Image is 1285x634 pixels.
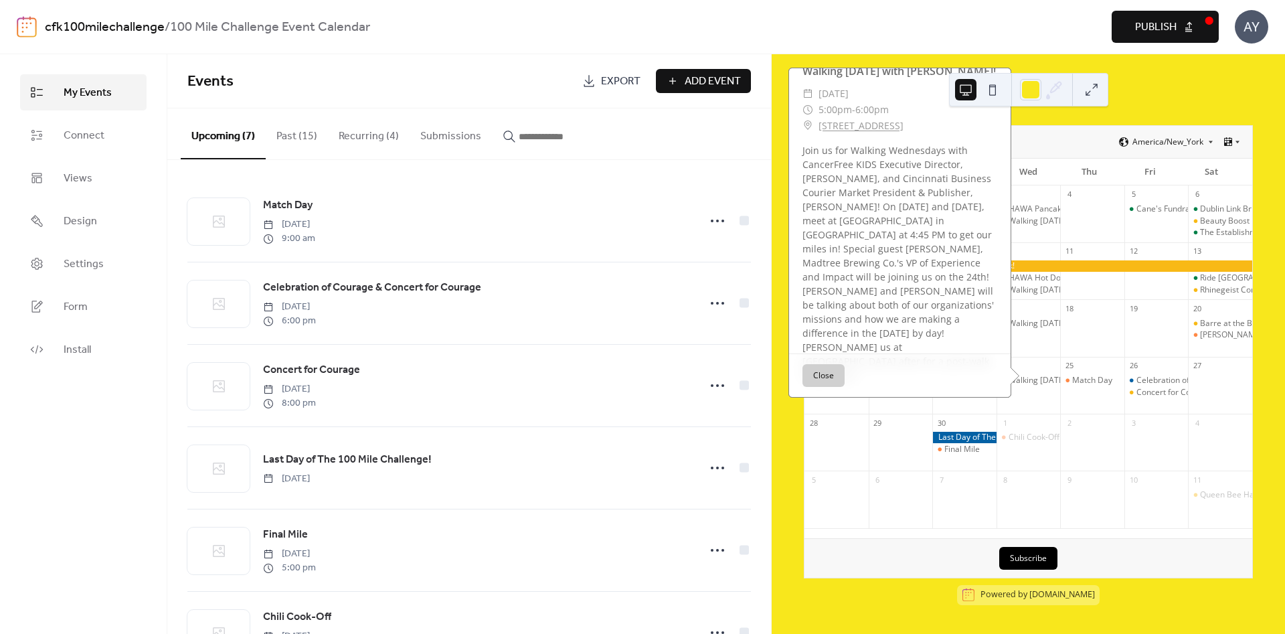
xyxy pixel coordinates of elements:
[1124,375,1189,386] div: Celebration of Courage & Concert for Courage
[263,362,360,379] a: Concert for Courage
[997,272,1061,284] div: HAWA Hot Dog Grill Out
[1009,272,1098,284] div: HAWA Hot Dog Grill Out
[1064,303,1074,313] div: 18
[1192,418,1202,428] div: 4
[997,204,1061,215] div: HAWA Pancake Breakfast
[855,102,889,118] span: 6:00pm
[819,118,904,134] a: [STREET_ADDRESS]
[20,117,147,153] a: Connect
[819,86,849,102] span: [DATE]
[1192,246,1202,256] div: 13
[1181,159,1241,185] div: Sat
[263,547,316,561] span: [DATE]
[998,159,1059,185] div: Wed
[263,609,331,625] span: Chili Cook-Off
[64,128,104,144] span: Connect
[808,418,819,428] div: 28
[932,432,997,443] div: Last Day of The 100 Mile Challenge!
[1128,418,1138,428] div: 3
[1135,19,1177,35] span: Publish
[980,589,1095,601] div: Powered by
[1136,387,1213,398] div: Concert for Courage
[936,475,946,485] div: 7
[263,300,316,314] span: [DATE]
[1188,204,1252,215] div: Dublin Link Bridge Lighting
[1064,189,1074,200] div: 4
[873,418,883,428] div: 29
[685,74,741,90] span: Add Event
[869,260,1252,272] div: Fleet Feet Discount & Giveback Week!
[1192,189,1202,200] div: 6
[932,444,997,455] div: Final Mile
[165,15,170,40] b: /
[572,69,651,93] a: Export
[1188,227,1252,238] div: The Establishment & Blondie Brews CFK Give Back!
[1188,272,1252,284] div: Ride Cincinnati
[64,85,112,101] span: My Events
[1128,475,1138,485] div: 10
[873,475,883,485] div: 6
[64,214,97,230] span: Design
[1128,189,1138,200] div: 5
[187,67,234,96] span: Events
[1235,10,1268,44] div: AY
[1001,475,1011,485] div: 8
[64,256,104,272] span: Settings
[263,362,360,378] span: Concert for Courage
[1128,361,1138,371] div: 26
[1009,204,1104,215] div: HAWA Pancake Breakfast
[819,102,852,118] span: 5:00pm
[263,452,432,468] span: Last Day of The 100 Mile Challenge!
[263,451,432,469] a: Last Day of The 100 Mile Challenge!
[263,218,315,232] span: [DATE]
[1064,418,1074,428] div: 2
[20,289,147,325] a: Form
[802,86,813,102] div: ​
[263,382,316,396] span: [DATE]
[997,285,1061,296] div: Walking Wednesday with Jill!
[1029,589,1095,601] a: [DOMAIN_NAME]
[1128,303,1138,313] div: 19
[997,318,1061,329] div: Walking Wednesday with Jill!
[20,74,147,110] a: My Events
[936,418,946,428] div: 30
[170,15,370,40] b: 100 Mile Challenge Event Calendar
[1059,159,1120,185] div: Thu
[20,331,147,368] a: Install
[263,232,315,246] span: 9:00 am
[808,475,819,485] div: 5
[45,15,165,40] a: cfk100milechallenge
[802,118,813,134] div: ​
[997,432,1061,443] div: Chili Cook-Off
[263,526,308,544] a: Final Mile
[997,375,1061,386] div: Walking Wednesday with Jill!
[20,203,147,239] a: Design
[1072,375,1112,386] div: Match Day
[1192,303,1202,313] div: 20
[1128,246,1138,256] div: 12
[1188,318,1252,329] div: Barre at the Bar
[1064,361,1074,371] div: 25
[1112,11,1219,43] button: Publish
[656,69,751,93] button: Add Event
[17,16,37,37] img: logo
[263,609,331,626] a: Chili Cook-Off
[1124,204,1189,215] div: Cane's Fundraiser
[263,279,481,297] a: Celebration of Courage & Concert for Courage
[328,108,410,158] button: Recurring (4)
[263,561,316,575] span: 5:00 pm
[1200,318,1260,329] div: Barre at the Bar
[852,102,855,118] span: -
[1188,285,1252,296] div: Rhinegeist Cornhole Tournament
[802,364,845,387] button: Close
[1120,159,1181,185] div: Fri
[999,547,1057,570] button: Subscribe
[601,74,640,90] span: Export
[1064,246,1074,256] div: 11
[263,197,313,214] span: Match Day
[263,280,481,296] span: Celebration of Courage & Concert for Courage
[20,160,147,196] a: Views
[64,171,92,187] span: Views
[263,472,310,486] span: [DATE]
